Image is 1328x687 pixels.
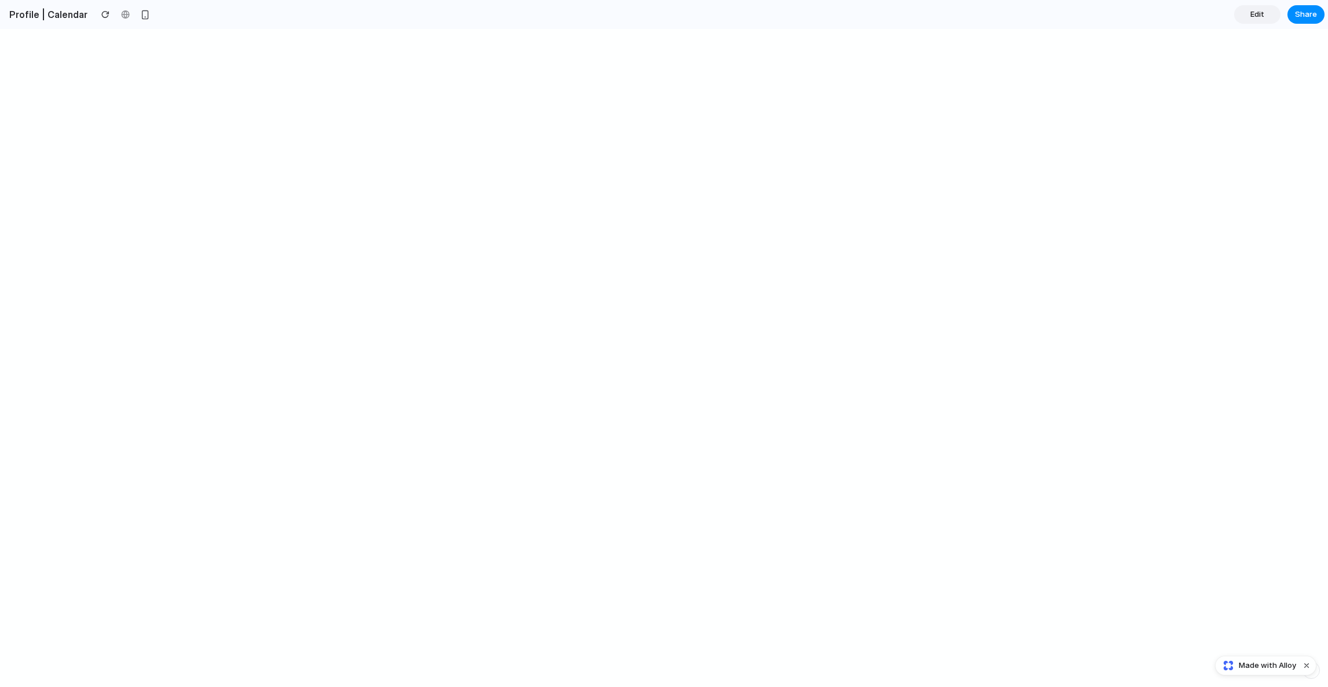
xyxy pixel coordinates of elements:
h2: Profile | Calendar [5,8,87,21]
span: Share [1295,9,1317,20]
a: Made with Alloy [1216,660,1297,671]
span: Edit [1250,9,1264,20]
button: Share [1287,5,1325,24]
a: Edit [1234,5,1280,24]
button: Dismiss watermark [1300,659,1314,673]
span: Made with Alloy [1239,660,1296,671]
